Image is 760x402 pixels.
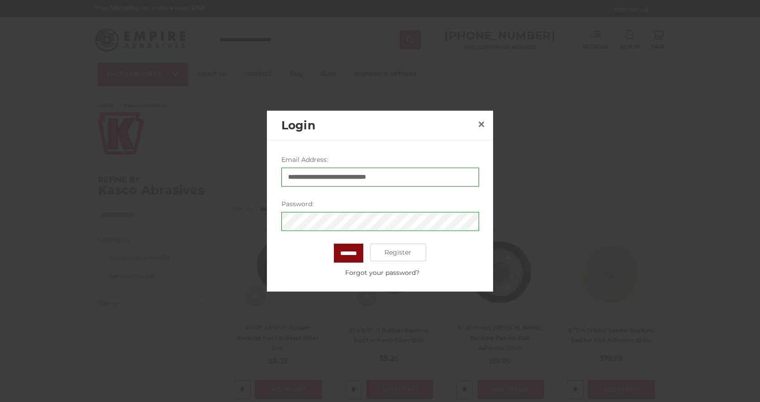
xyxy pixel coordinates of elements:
label: Email Address: [281,155,479,164]
span: × [477,115,485,133]
a: Register [370,243,427,261]
a: Close [474,117,489,132]
label: Password: [281,199,479,208]
h2: Login [281,117,474,134]
a: Forgot your password? [286,268,479,277]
